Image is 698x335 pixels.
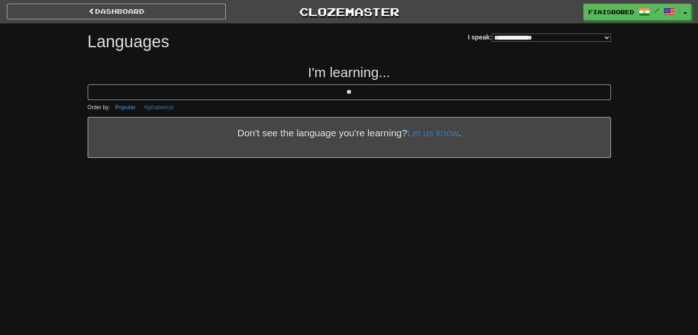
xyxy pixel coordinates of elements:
[88,65,611,80] h2: I'm learning...
[654,7,659,14] span: /
[468,33,610,42] label: I speak:
[588,8,634,16] span: fiaisbored
[141,102,176,112] button: Alphabetical
[112,102,139,112] button: Popular
[492,33,611,42] select: I speak:
[583,4,680,20] a: fiaisbored /
[407,128,458,138] a: Let us know
[97,126,602,140] div: Don't see the language you're learning? .
[240,4,458,20] a: Clozemaster
[88,33,169,51] h1: Languages
[88,104,111,111] small: Order by:
[7,4,226,19] a: dashboard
